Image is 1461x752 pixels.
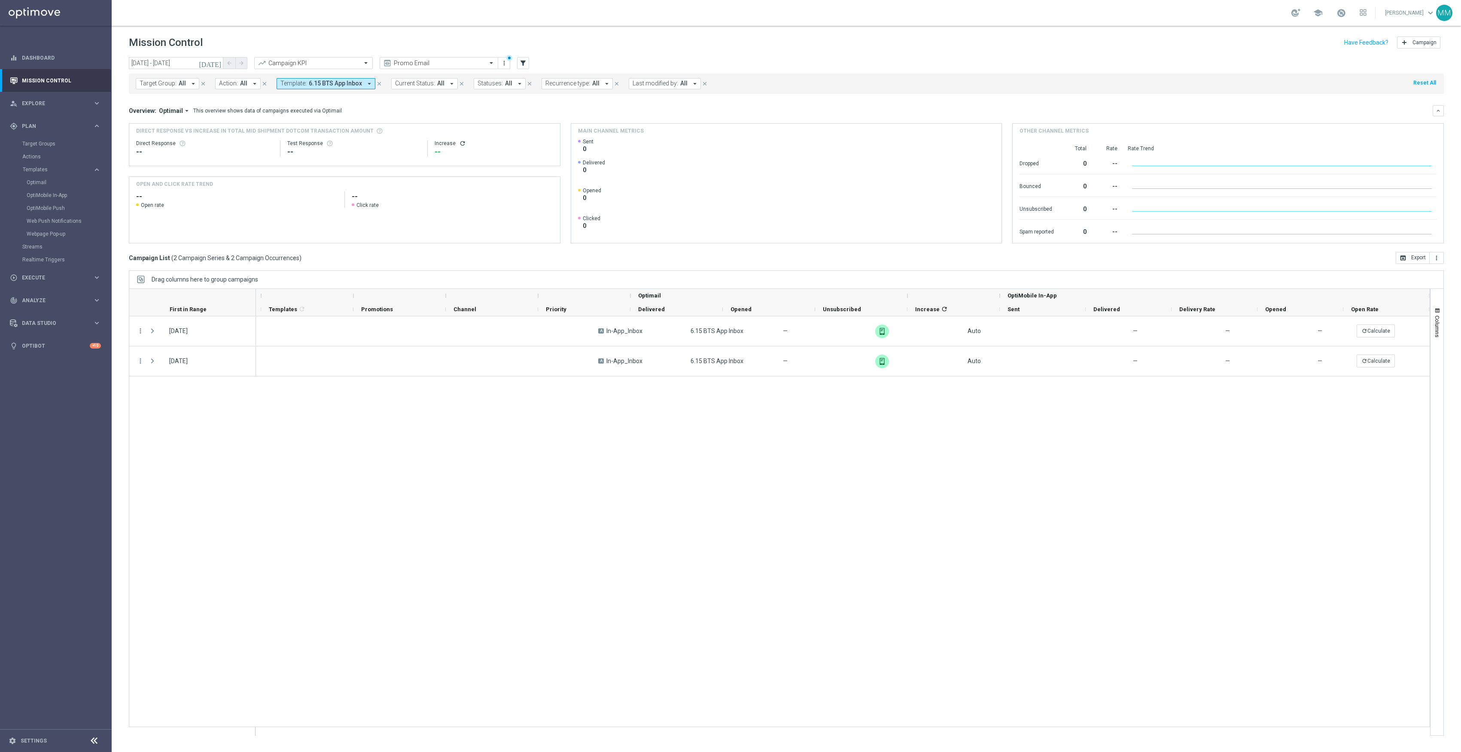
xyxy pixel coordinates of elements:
[1400,255,1406,261] i: open_in_browser
[1396,254,1444,261] multiple-options-button: Export to CSV
[9,100,101,107] button: person_search Explore keyboard_arrow_right
[448,80,456,88] i: arrow_drop_down
[27,227,111,240] div: Webpage Pop-up
[10,274,18,282] i: play_circle_outline
[361,306,393,312] span: Promotions
[730,306,752,312] span: Opened
[1064,179,1087,192] div: 0
[280,80,307,87] span: Template:
[968,358,981,364] span: Auto
[200,81,206,87] i: close
[159,107,183,115] span: Optimail
[1430,252,1444,264] button: more_vert
[27,179,89,186] a: Optimail
[823,306,861,312] span: Unsubscribed
[1361,328,1367,334] i: refresh
[638,306,665,312] span: Delivered
[9,123,101,130] button: gps_fixed Plan keyboard_arrow_right
[199,59,222,67] i: [DATE]
[27,202,111,215] div: OptiMobile Push
[701,79,709,88] button: close
[1128,145,1437,152] div: Rate Trend
[1396,252,1430,264] button: open_in_browser Export
[129,107,156,115] h3: Overview:
[169,327,188,335] div: 29 Jun 2025, Sunday
[526,79,533,88] button: close
[22,298,93,303] span: Analyze
[251,80,259,88] i: arrow_drop_down
[1401,39,1408,46] i: add
[603,80,611,88] i: arrow_drop_down
[680,80,688,87] span: All
[21,738,47,743] a: Settings
[598,358,604,364] span: A
[1225,327,1230,334] span: —
[10,122,93,130] div: Plan
[915,306,940,312] span: Increase
[137,357,144,365] button: more_vert
[136,127,374,135] span: Direct Response VS Increase In Total Mid Shipment Dotcom Transaction Amount
[1007,306,1020,312] span: Sent
[606,357,642,365] span: In-App_Inbox
[22,334,90,357] a: Optibot
[1133,327,1138,334] span: —
[1179,306,1215,312] span: Delivery Rate
[1357,324,1395,337] button: refreshCalculate
[1351,306,1379,312] span: Open Rate
[435,147,553,157] div: --
[474,78,526,89] button: Statuses: All arrow_drop_down
[527,81,533,87] i: close
[1064,156,1087,170] div: 0
[592,80,600,87] span: All
[1384,6,1436,19] a: [PERSON_NAME]keyboard_arrow_down
[10,54,18,62] i: equalizer
[1020,156,1054,170] div: Dropped
[27,215,111,227] div: Web Push Notifications
[152,276,258,283] div: Row Groups
[875,355,889,368] img: OptiMobile In-App
[170,306,207,312] span: First in Range
[1318,327,1322,334] span: —
[1426,8,1435,18] span: keyboard_arrow_down
[136,140,273,147] div: Direct Response
[298,306,305,312] i: refresh
[22,275,93,280] span: Execute
[598,328,604,334] span: A
[435,140,553,147] div: Increase
[542,78,613,89] button: Recurrence type: All arrow_drop_down
[454,306,476,312] span: Channel
[9,320,101,327] div: Data Studio keyboard_arrow_right
[375,79,383,88] button: close
[506,55,512,61] div: There are unsaved changes
[129,346,256,376] div: Press SPACE to select this row.
[9,343,101,349] div: lightbulb Optibot +10
[1133,358,1138,364] span: —
[90,343,101,349] div: +10
[458,79,466,88] button: close
[1064,201,1087,215] div: 0
[783,327,788,335] span: —
[691,80,699,88] i: arrow_drop_down
[215,78,261,89] button: Action: All arrow_drop_down
[613,79,621,88] button: close
[1020,127,1089,135] h4: Other channel metrics
[500,58,508,68] button: more_vert
[262,81,268,87] i: close
[258,59,266,67] i: trending_up
[173,254,299,262] span: 2 Campaign Series & 2 Campaign Occurrences
[583,145,594,153] span: 0
[1434,315,1441,337] span: Columns
[1412,78,1437,88] button: Reset All
[152,276,258,283] span: Drag columns here to group campaigns
[1064,224,1087,238] div: 0
[22,321,93,326] span: Data Studio
[93,319,101,327] i: keyboard_arrow_right
[478,80,503,87] span: Statuses:
[1007,292,1057,299] span: OptiMobile In-App
[297,304,305,314] span: Calculate column
[1097,156,1117,170] div: --
[1436,5,1452,21] div: MM
[261,79,268,88] button: close
[10,100,93,107] div: Explore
